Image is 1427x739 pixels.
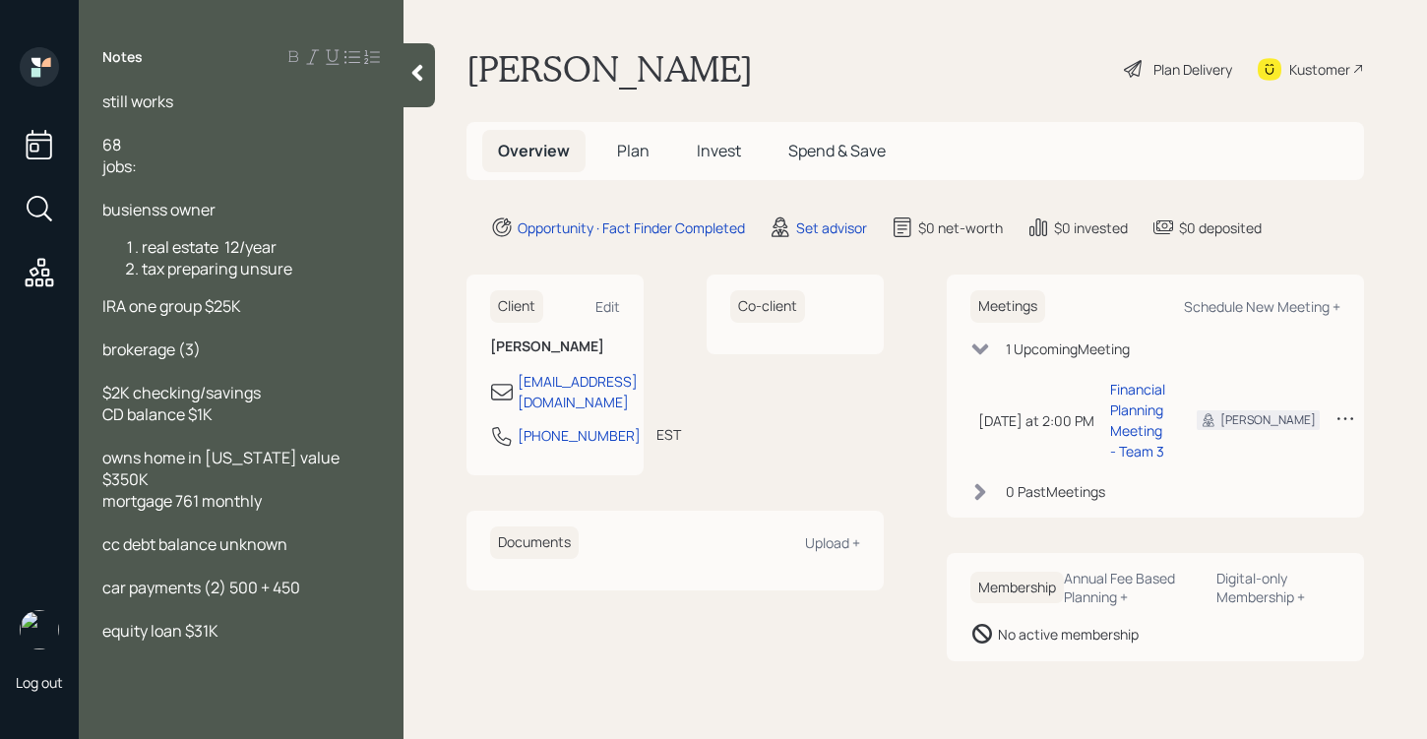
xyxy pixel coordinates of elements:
div: Opportunity · Fact Finder Completed [518,217,745,238]
div: Set advisor [796,217,867,238]
span: car payments (2) 500 + 450 [102,577,300,598]
h6: Co-client [730,290,805,323]
span: Invest [697,140,741,161]
span: jobs: [102,155,137,177]
span: equity loan $31K [102,620,218,642]
label: Notes [102,47,143,67]
div: $0 invested [1054,217,1128,238]
div: Digital-only Membership + [1216,569,1340,606]
div: $0 deposited [1179,217,1262,238]
div: [EMAIL_ADDRESS][DOMAIN_NAME] [518,371,638,412]
img: aleksandra-headshot.png [20,610,59,649]
h6: Client [490,290,543,323]
span: still works [102,91,173,112]
span: Overview [498,140,570,161]
div: 1 Upcoming Meeting [1006,339,1130,359]
div: EST [656,424,681,445]
div: Edit [595,297,620,316]
h1: [PERSON_NAME] [466,47,753,91]
div: Kustomer [1289,59,1350,80]
span: real estate 12/year [142,236,277,258]
div: Upload + [805,533,860,552]
span: cc debt balance unknown [102,533,287,555]
span: brokerage (3) [102,339,201,360]
span: $2K checking/savings CD balance $1K [102,382,261,425]
div: Plan Delivery [1153,59,1232,80]
div: Financial Planning Meeting - Team 3 [1110,379,1165,462]
h6: Meetings [970,290,1045,323]
span: Plan [617,140,650,161]
div: Schedule New Meeting + [1184,297,1340,316]
div: Log out [16,673,63,692]
div: [PERSON_NAME] [1220,411,1316,429]
div: [PHONE_NUMBER] [518,425,641,446]
h6: Membership [970,572,1064,604]
span: Spend & Save [788,140,886,161]
span: 68 [102,134,121,155]
span: IRA one group $25K [102,295,241,317]
div: 0 Past Meeting s [1006,481,1105,502]
h6: [PERSON_NAME] [490,339,620,355]
span: owns home in [US_STATE] value $350K mortgage 761 monthly [102,447,342,512]
div: Annual Fee Based Planning + [1064,569,1201,606]
span: tax preparing unsure [142,258,292,279]
div: [DATE] at 2:00 PM [978,410,1094,431]
span: busienss owner [102,199,216,220]
div: $0 net-worth [918,217,1003,238]
h6: Documents [490,526,579,559]
div: No active membership [998,624,1139,645]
